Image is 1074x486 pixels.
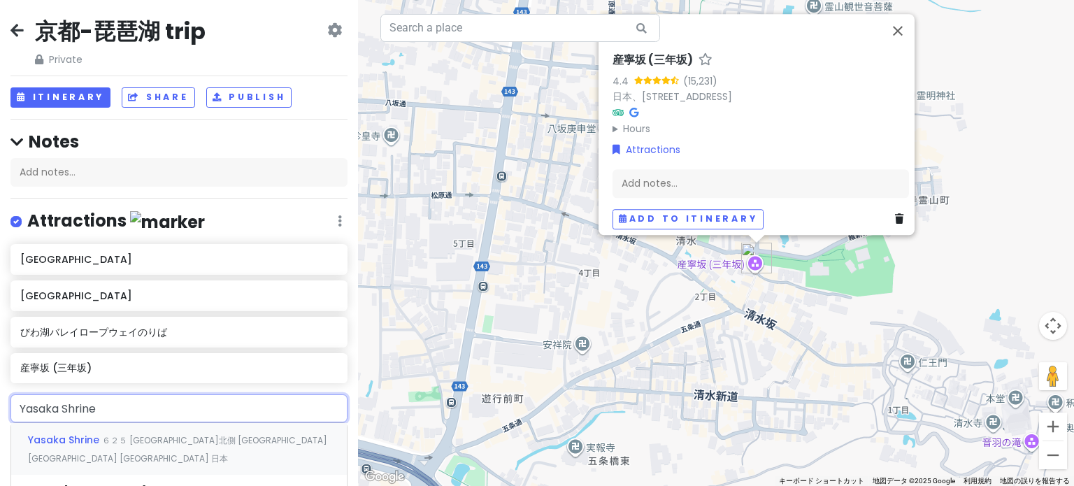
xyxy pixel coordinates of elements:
h4: Notes [10,131,348,152]
a: Attractions [613,142,680,157]
button: キーボード ショートカット [779,476,864,486]
span: Yasaka Shrine [28,433,102,447]
a: 日本、[STREET_ADDRESS] [613,90,732,103]
div: Add notes... [613,169,909,198]
a: 地図の誤りを報告する [1000,477,1070,485]
button: 地図のカメラ コントロール [1039,312,1067,340]
h6: 産寧坂 (三年坂) [613,53,693,68]
i: Google Maps [629,108,638,117]
span: Private [35,52,206,67]
input: Search a place [380,14,660,42]
a: 利用規約（新しいタブで開きます） [964,477,991,485]
div: Add notes... [10,158,348,187]
span: ６２５ [GEOGRAPHIC_DATA]北側 [GEOGRAPHIC_DATA] [GEOGRAPHIC_DATA] [GEOGRAPHIC_DATA] 日本 [28,434,327,464]
h4: Attractions [27,210,205,233]
div: 4.4 [613,73,634,89]
h2: 京都-琵琶湖 trip [35,17,206,46]
button: ズームイン [1039,413,1067,441]
h6: びわ湖バレイロープウェイのりば [20,326,337,338]
input: + Add place or address [10,394,348,422]
img: Google [361,468,408,486]
button: Publish [206,87,292,108]
button: 地図上にペグマンをドロップして、ストリートビューを開きます [1039,362,1067,390]
h6: 産寧坂 (三年坂) [20,362,337,374]
button: Add to itinerary [613,209,764,229]
summary: Hours [613,121,909,136]
a: Google マップでこの地域を開きます（新しいウィンドウが開きます） [361,468,408,486]
span: 地図データ ©2025 Google [873,477,955,485]
a: Star place [699,53,713,68]
button: 閉じる [881,14,915,48]
a: Delete place [895,211,909,227]
div: 産寧坂 (三年坂) [741,243,772,273]
button: Share [122,87,194,108]
div: (15,231) [683,73,717,89]
h6: [GEOGRAPHIC_DATA] [20,253,337,266]
i: Tripadvisor [613,108,624,117]
button: Itinerary [10,87,110,108]
h6: [GEOGRAPHIC_DATA] [20,290,337,302]
button: ズームアウト [1039,441,1067,469]
img: marker [130,211,205,233]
